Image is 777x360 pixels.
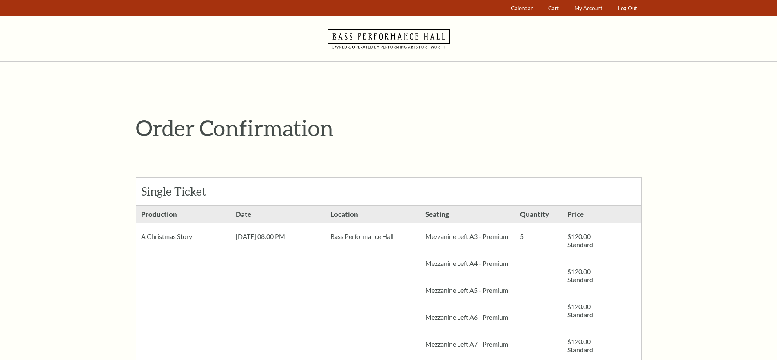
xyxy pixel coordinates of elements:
[231,206,325,223] h3: Date
[515,206,562,223] h3: Quantity
[425,259,510,267] p: Mezzanine Left A4 - Premium
[136,115,642,141] p: Order Confirmation
[570,0,606,16] a: My Account
[507,0,536,16] a: Calendar
[325,206,420,223] h3: Location
[231,223,325,250] div: [DATE] 08:00 PM
[136,223,231,250] div: A Christmas Story
[425,340,510,348] p: Mezzanine Left A7 - Premium
[330,232,394,240] span: Bass Performance Hall
[425,313,510,321] p: Mezzanine Left A6 - Premium
[511,5,533,11] span: Calendar
[520,232,558,241] p: 5
[614,0,641,16] a: Log Out
[141,185,230,199] h2: Single Ticket
[574,5,602,11] span: My Account
[425,286,510,294] p: Mezzanine Left A5 - Premium
[421,206,515,223] h3: Seating
[567,338,593,353] span: $120.00 Standard
[425,232,510,241] p: Mezzanine Left A3 - Premium
[567,303,593,318] span: $120.00 Standard
[544,0,562,16] a: Cart
[562,206,610,223] h3: Price
[567,267,593,283] span: $120.00 Standard
[567,232,593,248] span: $120.00 Standard
[136,206,231,223] h3: Production
[548,5,559,11] span: Cart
